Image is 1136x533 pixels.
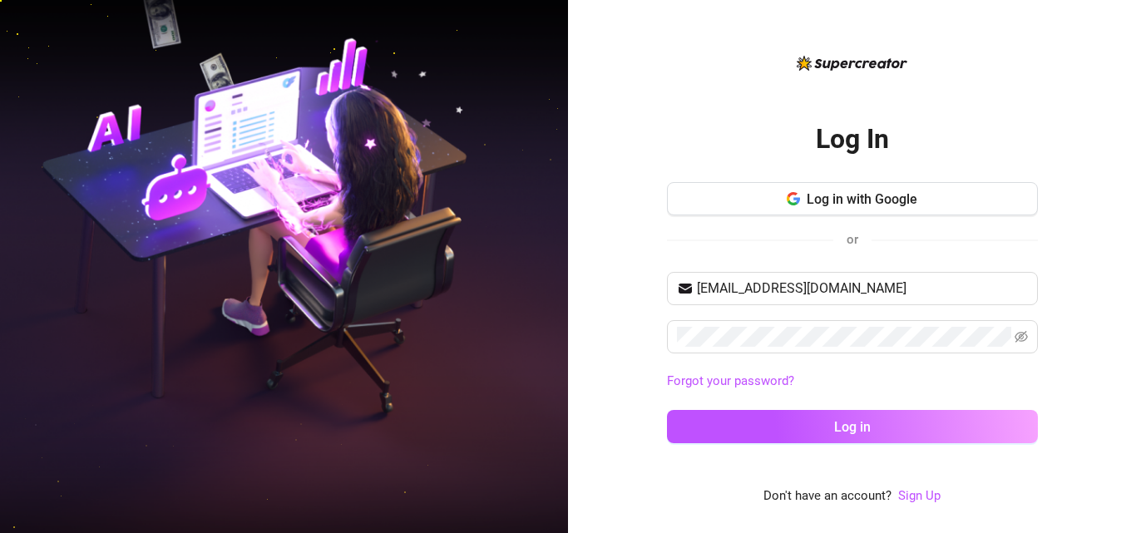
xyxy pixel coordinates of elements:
a: Sign Up [898,488,941,503]
a: Forgot your password? [667,373,794,388]
span: eye-invisible [1015,330,1028,343]
button: Log in [667,410,1038,443]
img: logo-BBDzfeDw.svg [797,56,907,71]
button: Log in with Google [667,182,1038,215]
span: Log in [834,419,871,435]
input: Your email [697,279,1028,299]
a: Sign Up [898,486,941,506]
a: Forgot your password? [667,372,1038,392]
span: Log in with Google [807,191,917,207]
span: Don't have an account? [763,486,892,506]
span: or [847,232,858,247]
h2: Log In [816,122,889,156]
